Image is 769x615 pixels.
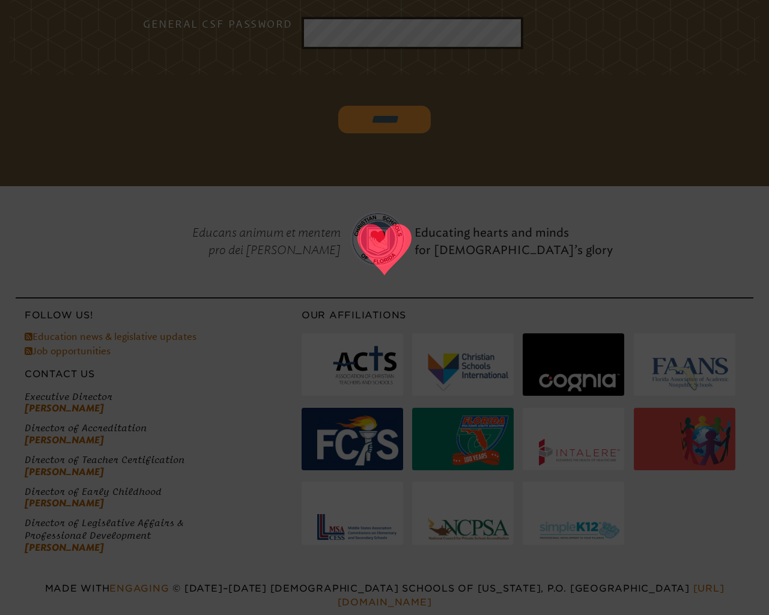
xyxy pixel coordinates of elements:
[539,521,620,540] img: SimpleK12
[16,308,302,322] h3: Follow Us!
[302,308,754,322] h3: Our Affiliations
[25,390,302,403] span: Executive Director
[25,422,302,434] span: Director of Accreditation
[25,497,104,509] a: [PERSON_NAME]
[25,402,104,414] a: [PERSON_NAME]
[452,416,509,466] img: Florida High School Athletic Association
[25,453,302,466] span: Director of Teacher Certification
[539,374,620,392] img: Cognia
[547,583,690,594] span: P.O. [GEOGRAPHIC_DATA]
[16,367,302,381] h3: Contact Us
[317,514,398,540] img: Middle States Association of Colleges and Schools Commissions on Elementary and Secondary Schools
[109,583,169,594] a: Engaging
[332,341,398,392] img: Association of Christian Teachers & Schools
[108,17,293,31] h3: General CSF Password
[649,356,731,392] img: Florida Association of Academic Nonpublic Schools
[410,195,617,288] p: Educating hearts and minds for [DEMOGRAPHIC_DATA]’s glory
[25,331,196,342] a: Education news & legislative updates
[541,583,544,594] span: ,
[428,353,509,391] img: Christian Schools International
[350,211,406,267] img: csf-logo-web-colors.png
[25,485,302,498] span: Director of Early Childhood
[25,434,104,446] a: [PERSON_NAME]
[45,583,173,594] span: Made with
[151,195,345,288] p: Educans animum et mentem pro dei [PERSON_NAME]
[317,416,398,465] img: Florida Council of Independent Schools
[25,466,104,477] a: [PERSON_NAME]
[25,345,111,357] a: Job opportunities
[539,439,620,465] img: Intalere
[680,416,731,466] img: International Alliance for School Accreditation
[172,583,547,594] span: © [DATE]–[DATE] [DEMOGRAPHIC_DATA] Schools of [US_STATE]
[428,517,509,540] img: National Council for Private School Accreditation
[25,542,104,553] a: [PERSON_NAME]
[25,517,302,541] span: Director of Legislative Affairs & Professional Development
